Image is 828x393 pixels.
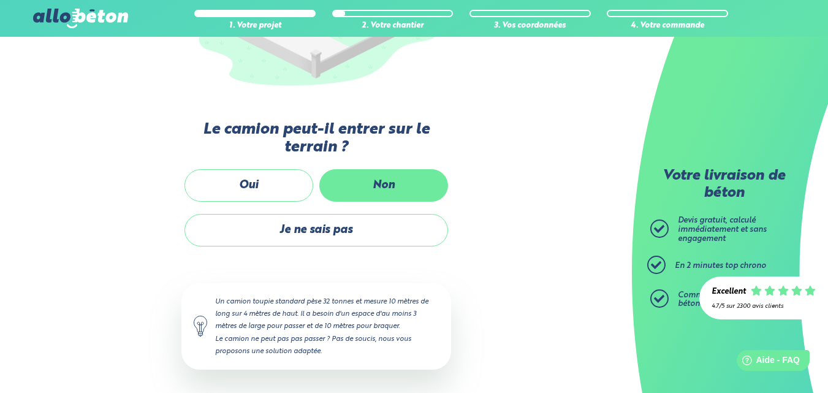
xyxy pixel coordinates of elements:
div: 1. Votre projet [194,21,316,31]
div: 4. Votre commande [607,21,728,31]
iframe: Help widget launcher [719,345,815,380]
div: 3. Vos coordonnées [469,21,591,31]
label: Oui [184,169,313,202]
img: allobéton [33,9,127,28]
label: Je ne sais pas [184,214,448,246]
div: Un camion toupie standard pèse 32 tonnes et mesure 10 mètres de long sur 4 mètres de haut. Il a b... [181,283,451,370]
label: Le camion peut-il entrer sur le terrain ? [181,121,451,157]
label: Non [319,169,448,202]
div: 2. Votre chantier [332,21,454,31]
